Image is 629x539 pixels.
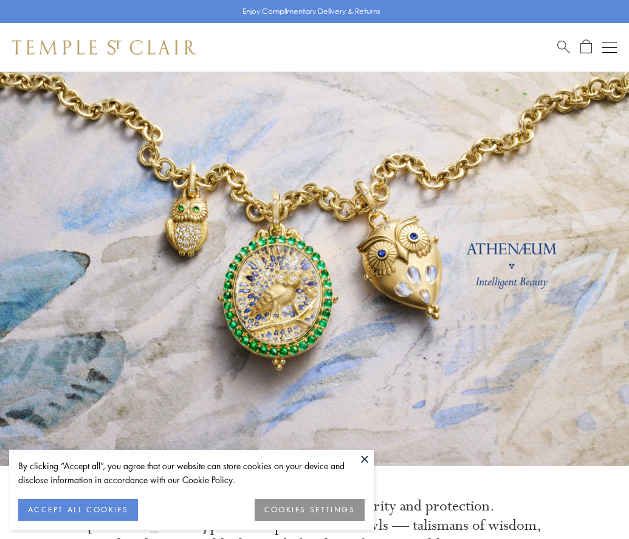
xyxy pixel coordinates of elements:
[255,499,365,521] button: COOKIES SETTINGS
[18,499,138,521] button: ACCEPT ALL COOKIES
[602,40,617,55] button: Open navigation
[18,459,365,487] div: By clicking “Accept all”, you agree that our website can store cookies on your device and disclos...
[242,5,380,18] p: Enjoy Complimentary Delivery & Returns
[12,40,196,55] img: Temple St. Clair
[580,39,592,55] a: Open Shopping Bag
[557,39,570,55] a: Search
